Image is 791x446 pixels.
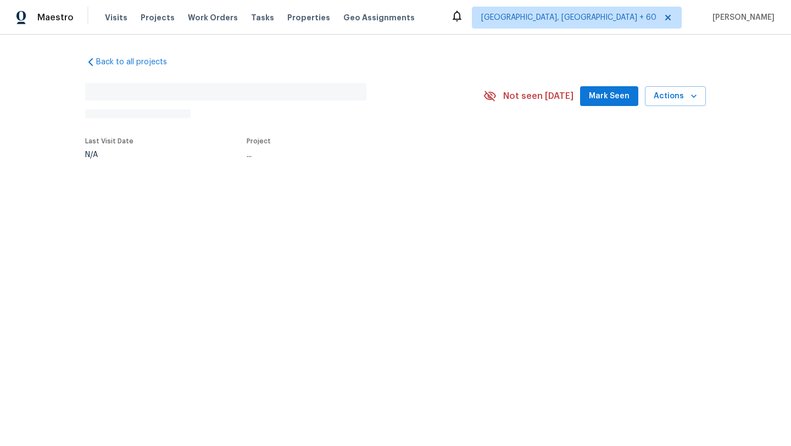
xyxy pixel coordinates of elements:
span: Work Orders [188,12,238,23]
span: Visits [105,12,127,23]
span: Tasks [251,14,274,21]
span: Last Visit Date [85,138,133,144]
button: Actions [645,86,706,107]
span: Projects [141,12,175,23]
span: Not seen [DATE] [503,91,573,102]
span: Properties [287,12,330,23]
a: Back to all projects [85,57,191,68]
span: Geo Assignments [343,12,415,23]
div: ... [247,151,458,159]
span: Actions [654,90,697,103]
span: [PERSON_NAME] [708,12,775,23]
span: Mark Seen [589,90,630,103]
span: [GEOGRAPHIC_DATA], [GEOGRAPHIC_DATA] + 60 [481,12,656,23]
div: N/A [85,151,133,159]
button: Mark Seen [580,86,638,107]
span: Project [247,138,271,144]
span: Maestro [37,12,74,23]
